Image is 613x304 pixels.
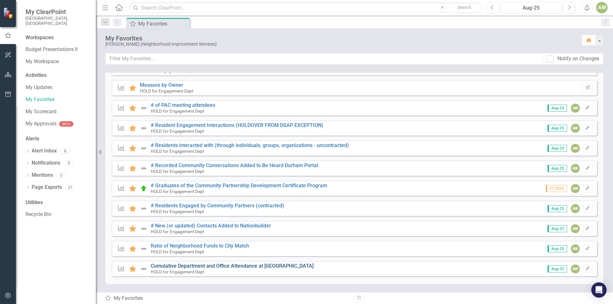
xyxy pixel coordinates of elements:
[105,42,575,47] div: [PERSON_NAME] (Neighborhood Improvement Services)
[557,55,599,63] div: Notify on Changes
[151,169,204,174] small: HOLD for Engagement Dept
[596,2,608,13] button: AW
[105,35,575,42] div: My Favorites
[151,223,271,229] a: # New (or updated) Contacts Added to Nationbuilder
[571,224,580,233] div: AW
[151,142,349,148] a: # Residents interacted with (through individuals, groups, organizations - uncontracted)
[548,125,567,132] span: Aug-25
[64,160,74,166] div: 0
[500,2,562,13] button: Aug-25
[151,209,204,214] small: HOLD for Engagement Dept
[151,149,204,154] small: HOLD for Engagement Dept
[26,58,89,65] a: My Workspace
[591,282,607,298] div: Open Intercom Messenger
[26,16,89,26] small: [GEOGRAPHIC_DATA], [GEOGRAPHIC_DATA]
[151,243,249,249] a: Ratio of Neighborhood Funds to City Match
[548,105,567,112] span: Aug-25
[56,173,66,178] div: 0
[140,245,148,253] img: Not Defined
[140,185,148,192] img: On Target
[26,96,89,103] a: My Favorites
[26,84,89,91] a: My Updates
[26,120,57,128] a: My Approvals
[546,185,567,192] span: FY 2025
[151,263,314,269] a: Cumulative Department and Office Attendance at [GEOGRAPHIC_DATA]
[448,3,480,12] button: Search
[140,88,193,93] small: HOLD for Engagement Dept
[140,68,193,73] small: HOLD for Engagement Dept
[138,20,188,28] div: My Favorites
[571,144,580,153] div: AW
[151,108,204,114] small: HOLD for Engagement Dept
[26,8,89,16] span: My ClearPoint
[548,265,567,272] span: Aug-25
[151,182,327,189] a: # Graduates of the Community Partnership Development Certificate Program
[65,185,75,190] div: 27
[503,4,559,12] div: Aug-25
[571,184,580,193] div: AW
[129,2,482,13] input: Search ClearPoint...
[140,124,148,132] img: Not Defined
[151,122,323,128] a: # Resident Engagement Interactions (HOLDOVER FROM DSAP EXCEPTION)
[26,34,54,41] div: Workspaces
[140,205,148,212] img: Not Defined
[548,145,567,152] span: Aug-25
[571,244,580,253] div: AW
[32,147,57,155] a: Alert Inbox
[26,199,89,206] div: Utilities
[140,225,148,233] img: Not Defined
[548,225,567,232] span: Aug-25
[151,269,204,274] small: HOLD for Engagement Dept
[140,165,148,172] img: Not Defined
[3,7,14,19] img: ClearPoint Strategy
[59,121,73,127] div: BETA
[548,165,567,172] span: Aug-25
[26,72,89,79] div: Activities
[571,204,580,213] div: AW
[32,184,62,191] a: Page Exports
[571,264,580,273] div: AW
[151,189,204,194] small: HOLD for Engagement Dept
[140,104,148,112] img: Not Defined
[571,164,580,173] div: AW
[105,53,543,65] input: Filter My Favorites...
[548,245,567,252] span: Aug-25
[151,229,204,234] small: HOLD for Engagement Dept
[32,159,60,167] a: Notifications
[26,135,89,143] div: Alerts
[26,108,89,115] a: My Scorecard
[32,172,53,179] a: Mentions
[151,203,284,209] a: # Residents Engaged by Community Partners (contracted)
[140,145,148,152] img: Not Defined
[151,249,204,254] small: HOLD for Engagement Dept
[151,102,215,108] a: # of PAC meeting attendees
[548,205,567,212] span: Aug-25
[571,124,580,133] div: AW
[60,148,70,154] div: 8
[105,295,350,302] div: My Favorites
[151,162,318,168] a: # Recorded Community Conversations Added to Be Heard Durham Portal
[140,265,148,273] img: Not Defined
[151,129,204,134] small: HOLD for Engagement Dept
[26,211,89,218] a: Recycle Bin
[458,5,471,10] span: Search
[140,82,183,88] a: Measure by Owner
[571,104,580,113] div: AW
[26,46,89,53] a: Budget Presentations II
